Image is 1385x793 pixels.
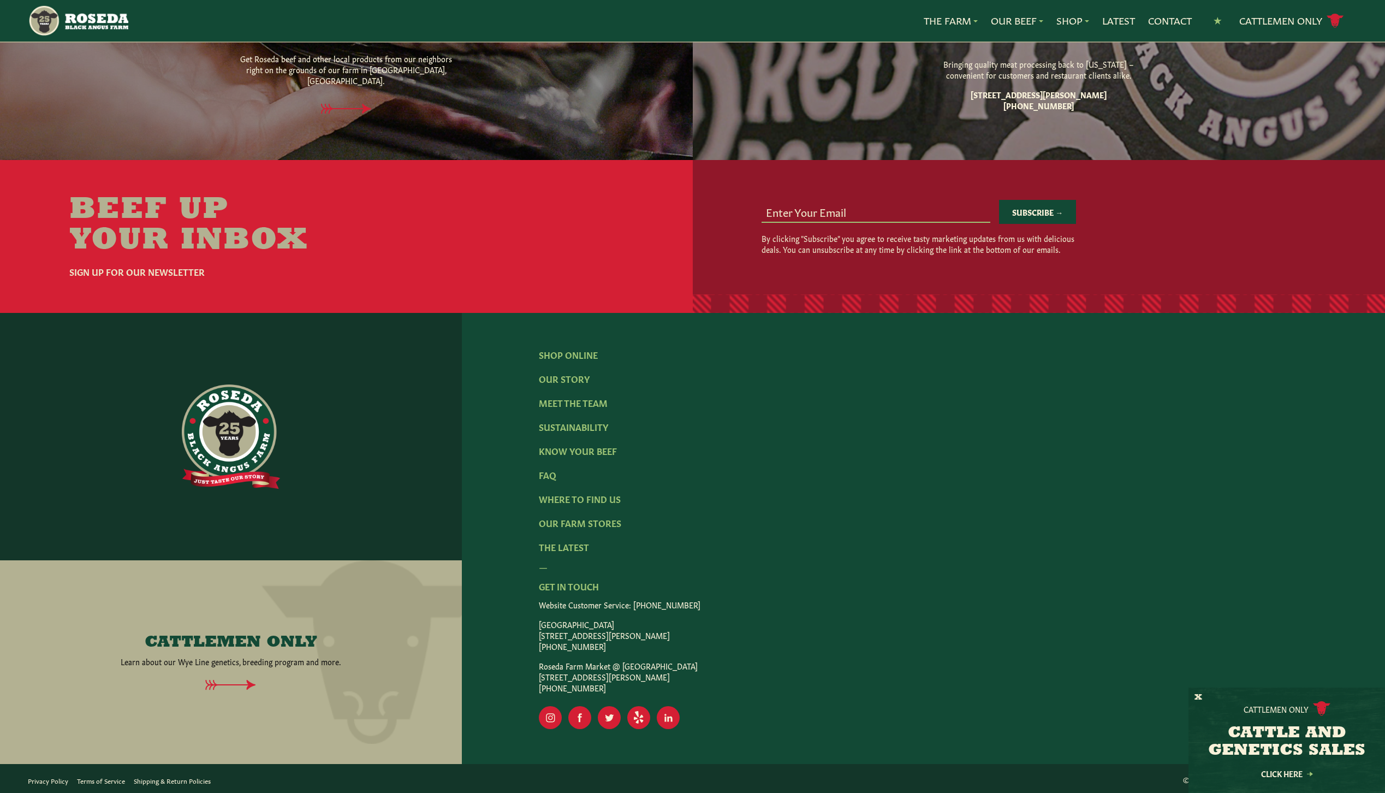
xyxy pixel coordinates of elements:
a: The Latest [539,541,589,553]
p: Get Roseda beef and other local products from our neighbors right on the grounds of our farm in [... [231,53,461,86]
p: Learn about our Wye Line genetics, breeding program and more. [121,656,341,667]
a: Our Beef [991,14,1043,28]
a: Our Farm Stores [539,517,621,529]
button: X [1194,692,1202,703]
input: Enter Your Email [762,201,990,222]
strong: [PHONE_NUMBER] [1003,100,1074,111]
a: Latest [1102,14,1135,28]
p: By clicking "Subscribe" you agree to receive tasty marketing updates from us with delicious deals... [762,233,1076,255]
img: https://roseda.com/wp-content/uploads/2021/06/roseda-25-full@2x.png [182,384,280,489]
img: https://roseda.com/wp-content/uploads/2021/05/roseda-25-header.png [28,4,128,37]
a: Visit Our Twitter Page [598,706,621,729]
p: [GEOGRAPHIC_DATA] [STREET_ADDRESS][PERSON_NAME] [PHONE_NUMBER] [539,619,1308,652]
a: Visit Our Instagram Page [539,706,562,729]
h2: Beef Up Your Inbox [69,195,349,256]
h4: CATTLEMEN ONLY [145,634,317,652]
a: Visit Our LinkedIn Page [657,706,680,729]
button: Subscribe → [999,200,1076,224]
a: Sustainability [539,421,608,433]
a: Shop [1056,14,1089,28]
a: Shop Online [539,348,598,360]
a: Cattlemen Only [1239,11,1344,31]
strong: [STREET_ADDRESS][PERSON_NAME] [971,89,1107,100]
a: The Farm [924,14,978,28]
a: Visit Our Yelp Page [627,706,650,729]
a: Privacy Policy [28,776,68,785]
a: Visit Our Facebook Page [568,706,591,729]
a: Terms of Service [77,776,125,785]
h3: CATTLE AND GENETICS SALES [1202,725,1371,760]
div: — [539,560,1308,573]
a: CATTLEMEN ONLY Learn about our Wye Line genetics, breeding program and more. [38,634,423,667]
p: Website Customer Service: [PHONE_NUMBER] [539,599,1308,610]
a: Contact [1148,14,1192,28]
img: cattle-icon.svg [1313,701,1330,716]
h6: Sign Up For Our Newsletter [69,265,349,278]
a: FAQ [539,469,556,481]
a: Know Your Beef [539,445,617,457]
a: Meet The Team [539,397,608,409]
a: Shipping & Return Policies [134,776,211,785]
p: Roseda Farm Market @ [GEOGRAPHIC_DATA] [STREET_ADDRESS][PERSON_NAME] [PHONE_NUMBER] [539,660,1308,693]
a: Our Story [539,372,590,384]
a: Click Here [1238,770,1336,777]
a: Where To Find Us [539,493,621,505]
p: Cattlemen Only [1244,703,1309,714]
p: Bringing quality meat processing back to [US_STATE] – convenient for customers and restaurant cli... [924,58,1154,80]
p: ©2025 - Roseda [GEOGRAPHIC_DATA] All Rights Reserved [1183,774,1357,785]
